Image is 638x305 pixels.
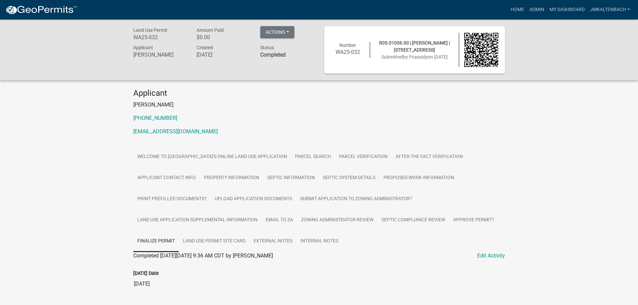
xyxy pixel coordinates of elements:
[133,231,179,252] a: Finalize Permit
[197,45,213,50] span: Created
[527,3,547,16] a: Admin
[477,252,505,260] a: Edit Activity
[263,167,319,189] a: Septic Information
[133,252,273,259] span: Completed [DATE][DATE] 9:36 AM CDT by [PERSON_NAME]
[379,167,458,189] a: Proposed Work Information
[403,54,428,60] span: by Pcassidy
[133,34,187,41] h6: WA25-032
[133,115,177,121] a: [PHONE_NUMBER]
[133,167,200,189] a: Applicant Contact Info
[133,88,505,98] h4: Applicant
[392,146,467,168] a: After the Fact Verification
[296,231,342,252] a: Internal Notes
[133,45,153,50] span: Applicant
[133,210,262,231] a: Land Use Application Supplemental Information
[319,167,379,189] a: Septic System Details
[133,27,167,33] span: Land Use Permit
[133,52,187,58] h6: [PERSON_NAME]
[377,210,449,231] a: Septic Compliance Review
[197,34,250,41] h6: $0.00
[379,40,450,53] span: R05.01036.00 | [PERSON_NAME] | [STREET_ADDRESS]
[297,210,377,231] a: Zoning Administrator Review
[339,43,356,48] span: Number
[133,146,291,168] a: Welcome to [GEOGRAPHIC_DATA]'s Online Land Use Application
[449,210,498,231] a: Approve Permit?
[260,52,286,58] strong: Completed
[197,52,250,58] h6: [DATE]
[260,26,294,38] button: Actions
[508,3,527,16] a: Home
[133,188,211,210] a: Print Prefilled Documents?
[250,231,296,252] a: External Notes
[331,49,365,55] h6: WA25-032
[200,167,263,189] a: Property Information
[335,146,392,168] a: Parcel Verification
[291,146,335,168] a: Parcel search
[296,188,416,210] a: Submit Application to Zoning Administrator?
[197,27,224,33] span: Amount Paid
[547,3,587,16] a: My Dashboard
[464,33,498,67] img: QR code
[179,231,250,252] a: Land Use Permit Site Card
[260,45,274,50] span: Status
[587,3,633,16] a: jmkaltenbach
[133,271,159,276] label: [DATE] Date
[133,101,505,109] p: [PERSON_NAME]
[211,188,296,210] a: Upload Application Documents
[262,210,297,231] a: Email to ZA
[133,128,218,135] a: [EMAIL_ADDRESS][DOMAIN_NAME]
[381,54,448,60] span: Submitted on [DATE]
